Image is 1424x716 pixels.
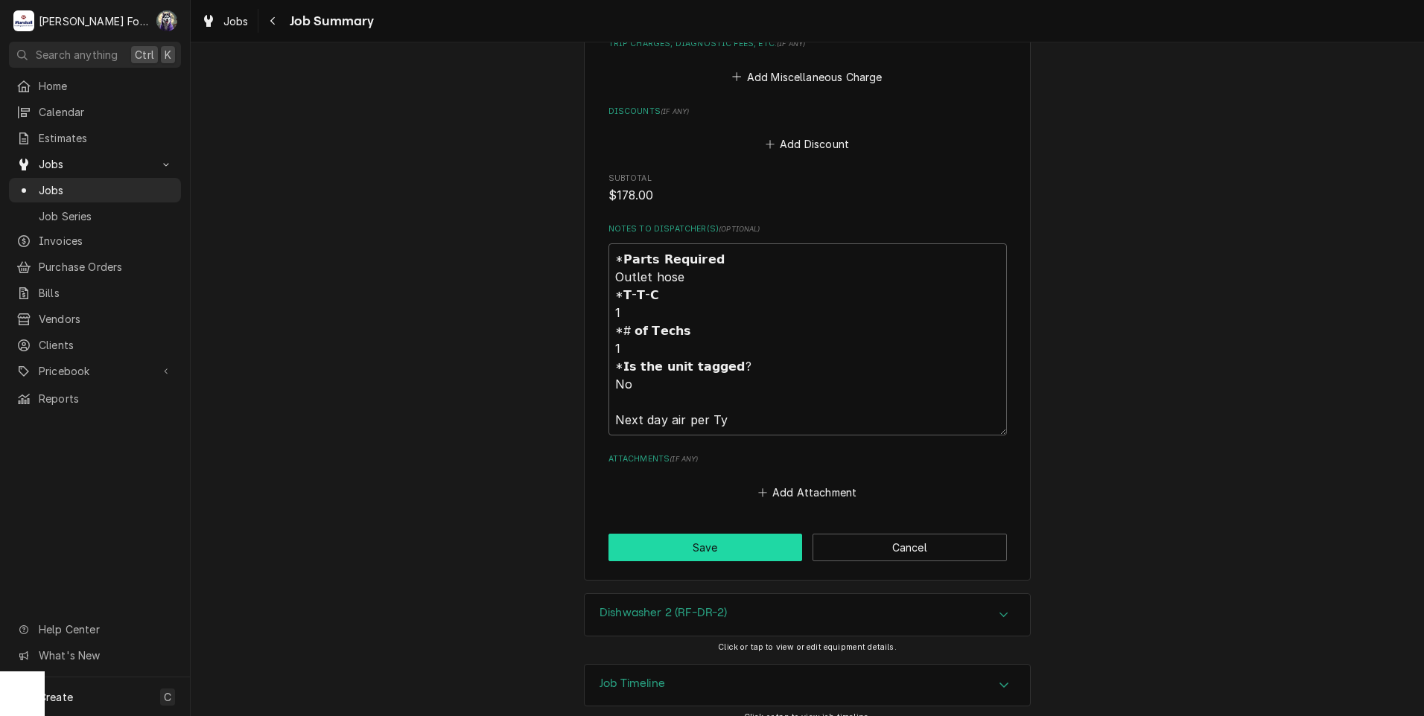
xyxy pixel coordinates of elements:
span: ( optional ) [719,225,760,233]
span: Pricebook [39,363,151,379]
button: Add Miscellaneous Charge [730,66,885,87]
div: Dishwasher 2 (RF-DR-2) [584,593,1031,636]
a: Jobs [195,9,255,33]
span: Job Summary [285,11,375,31]
button: Accordion Details Expand Trigger [585,665,1030,706]
a: Vendors [9,307,181,331]
span: Reports [39,391,174,406]
label: Discounts [608,106,1007,118]
span: Invoices [39,233,174,249]
span: $178.00 [608,188,654,202]
button: Search anythingCtrlK [9,42,181,68]
a: Jobs [9,178,181,202]
h3: Job Timeline [600,677,665,691]
div: Attachments [608,453,1007,502]
div: Chris Murphy (103)'s Avatar [156,10,177,31]
button: Add Discount [763,134,851,155]
div: Notes to Dispatcher(s) [608,223,1007,435]
span: Jobs [39,156,151,172]
label: Attachments [608,453,1007,465]
div: Accordion Header [585,594,1030,636]
span: ( if any ) [661,107,689,115]
textarea: *𝗣𝗮𝗿𝘁𝘀 𝗥𝗲𝗾𝘂𝗶𝗿𝗲𝗱 Outlet hose *𝗧-𝗧-𝗖 1 *# 𝗼𝗳 𝗧𝗲𝗰𝗵𝘀 1 *𝗜𝘀 𝘁𝗵𝗲 𝘂𝗻𝗶𝘁 𝘁𝗮𝗴𝗴𝗲𝗱? No Next day air per Ty [608,243,1007,435]
span: K [165,47,171,63]
button: Accordion Details Expand Trigger [585,594,1030,636]
a: Bills [9,281,181,305]
span: C [164,689,171,705]
div: C( [156,10,177,31]
label: Notes to Dispatcher(s) [608,223,1007,235]
a: Go to Pricebook [9,359,181,383]
div: Button Group [608,534,1007,561]
div: Job Timeline [584,664,1031,707]
button: Save [608,534,803,561]
span: Search anything [36,47,118,63]
div: Subtotal [608,173,1007,205]
a: Go to What's New [9,643,181,668]
span: Create [39,691,73,703]
a: Calendar [9,100,181,124]
span: Click or tap to view or edit equipment details. [718,642,897,652]
a: Go to Jobs [9,152,181,176]
a: Go to Help Center [9,617,181,642]
div: Accordion Header [585,665,1030,706]
a: Invoices [9,228,181,253]
label: Trip Charges, Diagnostic Fees, etc. [608,38,1007,50]
span: Help Center [39,621,172,637]
a: Reports [9,386,181,411]
div: [PERSON_NAME] Food Equipment Service [39,13,148,29]
span: Bills [39,285,174,301]
a: Home [9,74,181,98]
div: Marshall Food Equipment Service's Avatar [13,10,34,31]
span: What's New [39,648,172,663]
div: Discounts [608,106,1007,155]
div: Button Group Row [608,534,1007,561]
button: Navigate back [261,9,285,33]
span: ( if any ) [777,39,805,48]
span: Ctrl [135,47,154,63]
span: Subtotal [608,173,1007,185]
a: Estimates [9,126,181,150]
div: Trip Charges, Diagnostic Fees, etc. [608,38,1007,87]
span: Estimates [39,130,174,146]
a: Job Series [9,204,181,228]
span: Home [39,78,174,94]
span: Jobs [223,13,249,29]
a: Purchase Orders [9,255,181,279]
span: Vendors [39,311,174,327]
a: Clients [9,333,181,357]
span: Subtotal [608,187,1007,205]
h3: Dishwasher 2 (RF-DR-2) [600,606,728,620]
button: Cancel [813,534,1007,561]
span: Calendar [39,104,174,120]
span: Job Series [39,208,174,224]
span: Purchase Orders [39,259,174,275]
span: Jobs [39,182,174,198]
span: Clients [39,337,174,353]
span: ( if any ) [670,455,698,463]
button: Add Attachment [755,482,859,502]
div: M [13,10,34,31]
